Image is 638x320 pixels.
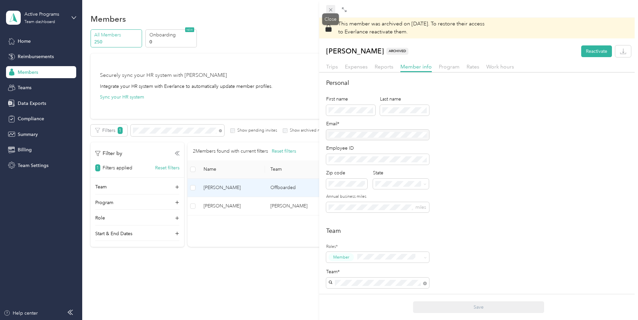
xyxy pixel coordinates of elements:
span: Member [333,254,349,260]
span: Expenses [345,63,368,70]
p: This member was archived on [DATE] . [338,20,485,36]
div: Last name [380,96,429,103]
span: To restore their access to Everlance reactivate them. [338,20,485,35]
span: Program [439,63,460,70]
div: Employee ID [326,145,429,152]
span: Member info [400,63,432,70]
span: ARCHIVED [386,48,408,55]
label: Roles* [326,244,429,250]
div: Zip code [326,169,367,176]
div: State [373,169,429,176]
span: miles [415,204,426,210]
label: Annual business miles [326,194,429,200]
div: Team* [326,268,429,275]
div: Email* [326,120,429,127]
span: Work hours [486,63,514,70]
h2: Team [326,226,631,235]
span: Reports [375,63,393,70]
button: Member [329,253,354,262]
div: First name [326,96,375,103]
h2: Personal [326,78,631,88]
iframe: Everlance-gr Chat Button Frame [601,283,638,320]
div: Close [322,13,339,25]
p: [PERSON_NAME] [326,45,408,57]
span: Rates [467,63,479,70]
button: Reactivate [581,45,612,57]
span: Trips [326,63,338,70]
